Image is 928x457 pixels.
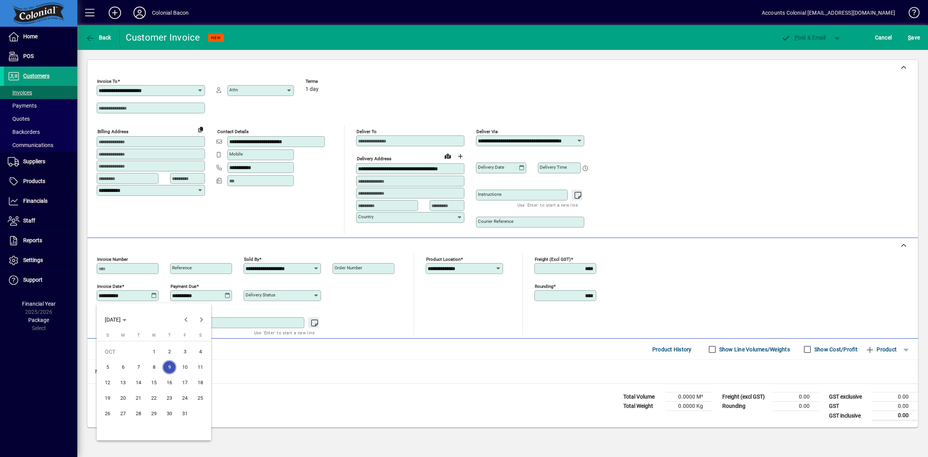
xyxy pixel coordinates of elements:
button: Mon Oct 20 2025 [115,390,131,406]
button: Thu Oct 09 2025 [162,359,177,375]
button: Tue Oct 14 2025 [131,375,146,390]
span: 12 [101,376,114,390]
button: Thu Oct 23 2025 [162,390,177,406]
span: 4 [193,345,207,359]
span: 21 [131,391,145,405]
button: Fri Oct 31 2025 [177,406,193,421]
span: 8 [147,360,161,374]
span: [DATE] [105,317,121,323]
button: Fri Oct 10 2025 [177,359,193,375]
span: 29 [147,407,161,421]
span: 17 [178,376,192,390]
button: Wed Oct 29 2025 [146,406,162,421]
span: 16 [162,376,176,390]
button: Sat Oct 18 2025 [193,375,208,390]
button: Previous month [178,312,194,327]
span: 7 [131,360,145,374]
span: 28 [131,407,145,421]
button: Tue Oct 28 2025 [131,406,146,421]
span: 25 [193,391,207,405]
button: Fri Oct 24 2025 [177,390,193,406]
button: Thu Oct 02 2025 [162,344,177,359]
button: Thu Oct 30 2025 [162,406,177,421]
span: 3 [178,345,192,359]
button: Wed Oct 22 2025 [146,390,162,406]
span: 2 [162,345,176,359]
span: 30 [162,407,176,421]
button: Mon Oct 13 2025 [115,375,131,390]
button: Mon Oct 06 2025 [115,359,131,375]
button: Sun Oct 19 2025 [100,390,115,406]
button: Sun Oct 05 2025 [100,359,115,375]
button: Fri Oct 17 2025 [177,375,193,390]
span: 14 [131,376,145,390]
span: M [121,333,125,338]
span: 18 [193,376,207,390]
span: 26 [101,407,114,421]
button: Tue Oct 21 2025 [131,390,146,406]
button: Sun Oct 26 2025 [100,406,115,421]
span: 15 [147,376,161,390]
span: 11 [193,360,207,374]
span: 10 [178,360,192,374]
button: Wed Oct 08 2025 [146,359,162,375]
span: 22 [147,391,161,405]
span: 31 [178,407,192,421]
span: 27 [116,407,130,421]
td: OCT [100,344,146,359]
span: 24 [178,391,192,405]
button: Thu Oct 16 2025 [162,375,177,390]
button: Wed Oct 15 2025 [146,375,162,390]
button: Mon Oct 27 2025 [115,406,131,421]
span: 20 [116,391,130,405]
button: Tue Oct 07 2025 [131,359,146,375]
span: T [137,333,140,338]
button: Fri Oct 03 2025 [177,344,193,359]
span: 1 [147,345,161,359]
span: 19 [101,391,114,405]
button: Sat Oct 04 2025 [193,344,208,359]
button: Wed Oct 01 2025 [146,344,162,359]
span: 5 [101,360,114,374]
span: W [152,333,156,338]
span: S [106,333,109,338]
span: 23 [162,391,176,405]
span: S [199,333,202,338]
span: 6 [116,360,130,374]
span: 13 [116,376,130,390]
button: Choose month and year [102,313,130,327]
button: Next month [194,312,209,327]
span: T [168,333,171,338]
button: Sat Oct 25 2025 [193,390,208,406]
button: Sat Oct 11 2025 [193,359,208,375]
button: Sun Oct 12 2025 [100,375,115,390]
span: 9 [162,360,176,374]
span: F [184,333,186,338]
